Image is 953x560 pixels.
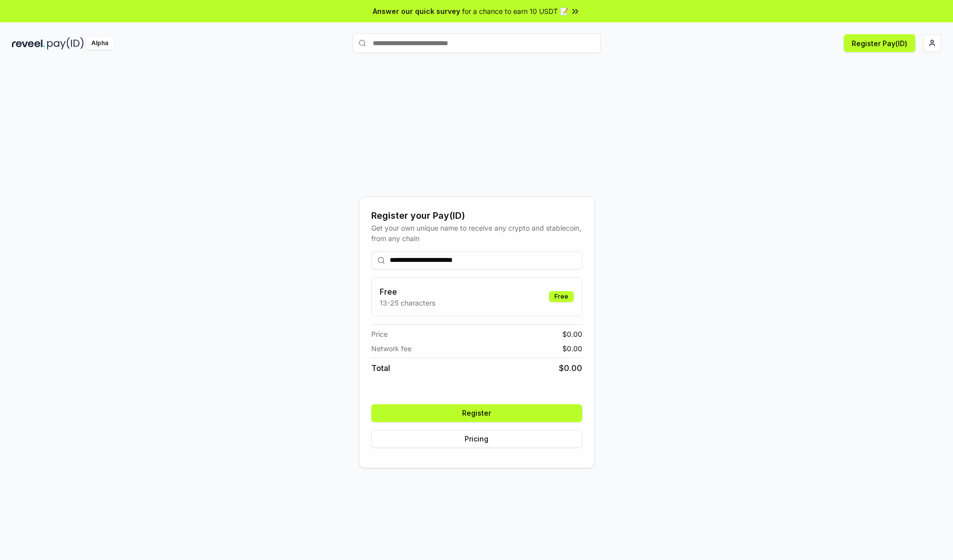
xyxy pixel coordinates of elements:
[47,37,84,50] img: pay_id
[559,362,582,374] span: $ 0.00
[371,362,390,374] span: Total
[380,286,435,298] h3: Free
[562,329,582,339] span: $ 0.00
[549,291,574,302] div: Free
[844,34,915,52] button: Register Pay(ID)
[86,37,114,50] div: Alpha
[380,298,435,308] p: 13-25 characters
[373,6,460,16] span: Answer our quick survey
[12,37,45,50] img: reveel_dark
[371,329,388,339] span: Price
[371,343,411,354] span: Network fee
[371,223,582,244] div: Get your own unique name to receive any crypto and stablecoin, from any chain
[371,430,582,448] button: Pricing
[371,404,582,422] button: Register
[371,209,582,223] div: Register your Pay(ID)
[462,6,568,16] span: for a chance to earn 10 USDT 📝
[562,343,582,354] span: $ 0.00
